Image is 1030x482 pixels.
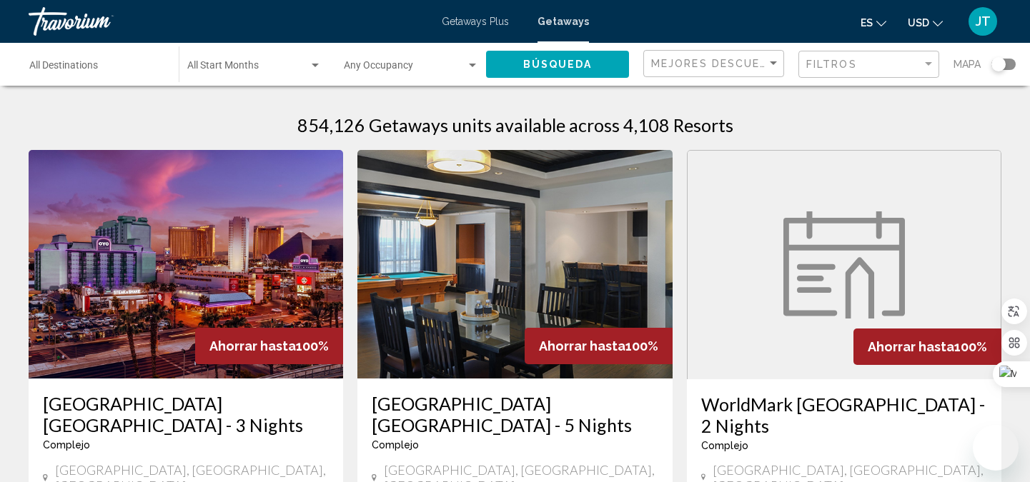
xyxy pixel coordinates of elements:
span: Mapa [954,54,981,74]
button: Búsqueda [486,51,629,77]
button: User Menu [964,6,1001,36]
span: JT [976,14,991,29]
span: es [861,17,873,29]
h1: 854,126 Getaways units available across 4,108 Resorts [297,114,733,136]
button: Filter [798,50,939,79]
a: [GEOGRAPHIC_DATA] [GEOGRAPHIC_DATA] - 3 Nights [43,393,329,436]
iframe: Botón para iniciar la ventana de mensajería [973,425,1019,471]
div: 100% [525,328,673,364]
a: Travorium [29,7,427,36]
span: Complejo [701,440,748,451]
span: Ahorrar hasta [539,338,625,353]
a: Getaways Plus [442,16,509,27]
span: Búsqueda [523,59,593,71]
div: 100% [195,328,343,364]
a: Getaways [538,16,589,27]
span: Ahorrar hasta [209,338,296,353]
span: Mejores descuentos [651,58,795,69]
span: USD [908,17,929,29]
img: RM79E01X.jpg [29,150,343,378]
img: week.svg [783,211,905,318]
span: Filtros [806,59,857,70]
button: Change currency [908,12,943,33]
img: RM79I01X.jpg [357,150,672,378]
button: Change language [861,12,886,33]
span: Complejo [43,439,90,451]
span: Ahorrar hasta [868,339,954,354]
div: 100% [853,328,1001,365]
a: WorldMark [GEOGRAPHIC_DATA] - 2 Nights [701,393,987,436]
a: [GEOGRAPHIC_DATA] [GEOGRAPHIC_DATA] - 5 Nights [372,393,658,436]
mat-select: Sort by [651,58,780,70]
span: Complejo [372,439,419,451]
